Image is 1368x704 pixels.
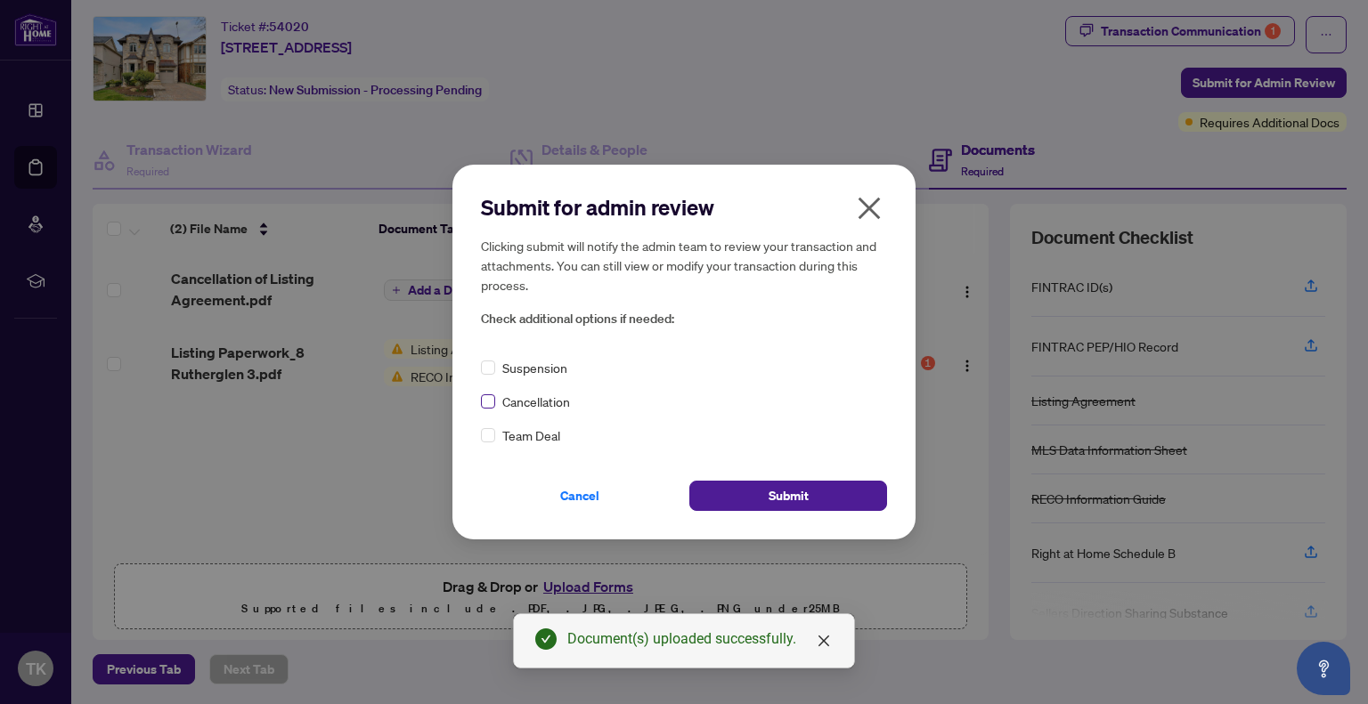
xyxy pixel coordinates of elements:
span: close [817,634,831,648]
button: Open asap [1297,642,1350,695]
button: Cancel [481,481,679,511]
span: Cancel [560,481,599,510]
span: close [855,194,883,223]
span: Team Deal [502,425,560,445]
span: Suspension [502,358,567,377]
h5: Clicking submit will notify the admin team to review your transaction and attachments. You can st... [481,236,887,295]
div: Document(s) uploaded successfully. [567,628,833,650]
span: Submit [769,481,809,510]
a: Close [814,631,834,651]
h2: Submit for admin review [481,193,887,222]
button: Submit [689,481,887,511]
span: check-circle [535,628,557,650]
span: Cancellation [502,392,570,411]
span: Check additional options if needed: [481,309,887,329]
